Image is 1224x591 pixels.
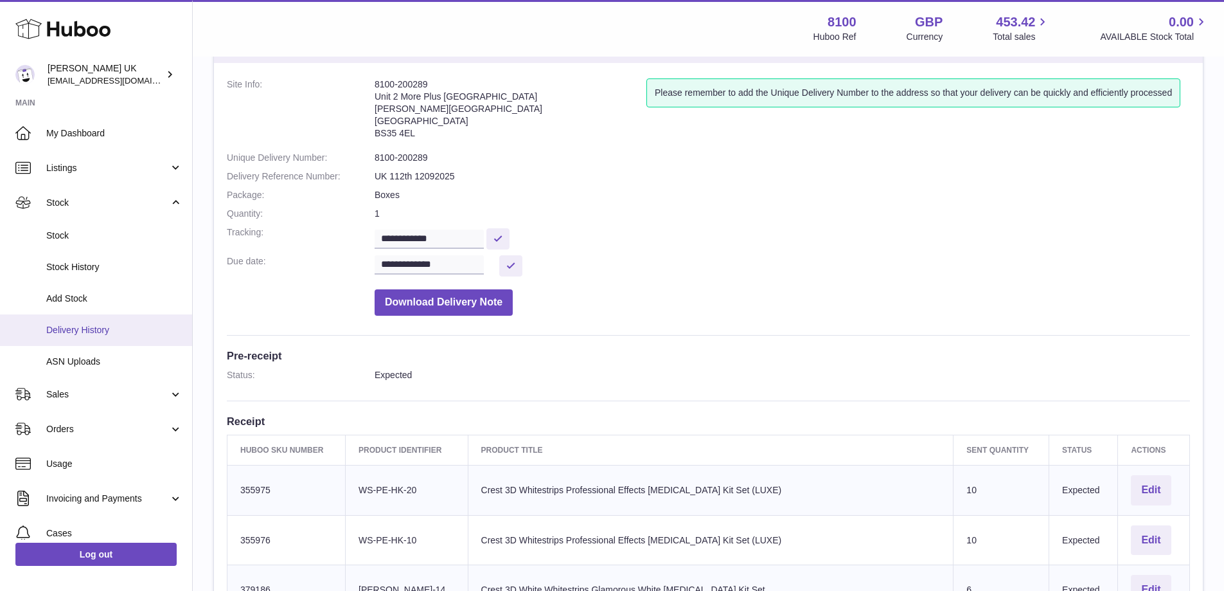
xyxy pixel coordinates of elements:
[346,515,468,565] td: WS-PE-HK-10
[227,152,375,164] dt: Unique Delivery Number:
[46,423,169,435] span: Orders
[375,189,1190,201] dd: Boxes
[375,369,1190,381] dd: Expected
[46,197,169,209] span: Stock
[227,255,375,277] dt: Due date:
[46,527,182,540] span: Cases
[227,435,346,465] th: Huboo SKU Number
[227,226,375,249] dt: Tracking:
[46,388,169,401] span: Sales
[227,369,375,381] dt: Status:
[907,31,943,43] div: Currency
[48,75,189,86] span: [EMAIL_ADDRESS][DOMAIN_NAME]
[828,14,856,31] strong: 8100
[227,414,1190,428] h3: Receipt
[227,349,1190,363] h3: Pre-receipt
[46,230,182,242] span: Stock
[15,65,35,84] img: emotion88hk@gmail.com
[1100,14,1209,43] a: 0.00 AVAILABLE Stock Total
[1100,31,1209,43] span: AVAILABLE Stock Total
[953,465,1049,515] td: 10
[993,31,1050,43] span: Total sales
[375,208,1190,220] dd: 1
[375,78,646,145] address: 8100-200289 Unit 2 More Plus [GEOGRAPHIC_DATA] [PERSON_NAME][GEOGRAPHIC_DATA] [GEOGRAPHIC_DATA] B...
[346,465,468,515] td: WS-PE-HK-20
[1049,435,1118,465] th: Status
[375,289,513,316] button: Download Delivery Note
[468,515,953,565] td: Crest 3D Whitestrips Professional Effects [MEDICAL_DATA] Kit Set (LUXE)
[953,435,1049,465] th: Sent Quantity
[646,78,1180,107] div: Please remember to add the Unique Delivery Number to the address so that your delivery can be qui...
[1131,525,1171,556] button: Edit
[46,493,169,505] span: Invoicing and Payments
[996,14,1035,31] span: 453.42
[375,170,1190,183] dd: UK 112th 12092025
[1169,14,1194,31] span: 0.00
[46,162,169,174] span: Listings
[227,515,346,565] td: 355976
[953,515,1049,565] td: 10
[1049,515,1118,565] td: Expected
[915,14,943,31] strong: GBP
[813,31,856,43] div: Huboo Ref
[46,356,182,368] span: ASN Uploads
[227,189,375,201] dt: Package:
[46,127,182,140] span: My Dashboard
[1118,435,1190,465] th: Actions
[46,458,182,470] span: Usage
[46,261,182,273] span: Stock History
[227,208,375,220] dt: Quantity:
[468,465,953,515] td: Crest 3D Whitestrips Professional Effects [MEDICAL_DATA] Kit Set (LUXE)
[375,152,1190,164] dd: 8100-200289
[15,543,177,566] a: Log out
[227,78,375,145] dt: Site Info:
[48,62,163,87] div: [PERSON_NAME] UK
[993,14,1050,43] a: 453.42 Total sales
[1131,475,1171,505] button: Edit
[227,170,375,183] dt: Delivery Reference Number:
[346,435,468,465] th: Product Identifier
[46,293,182,305] span: Add Stock
[468,435,953,465] th: Product title
[1049,465,1118,515] td: Expected
[227,465,346,515] td: 355975
[46,324,182,336] span: Delivery History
